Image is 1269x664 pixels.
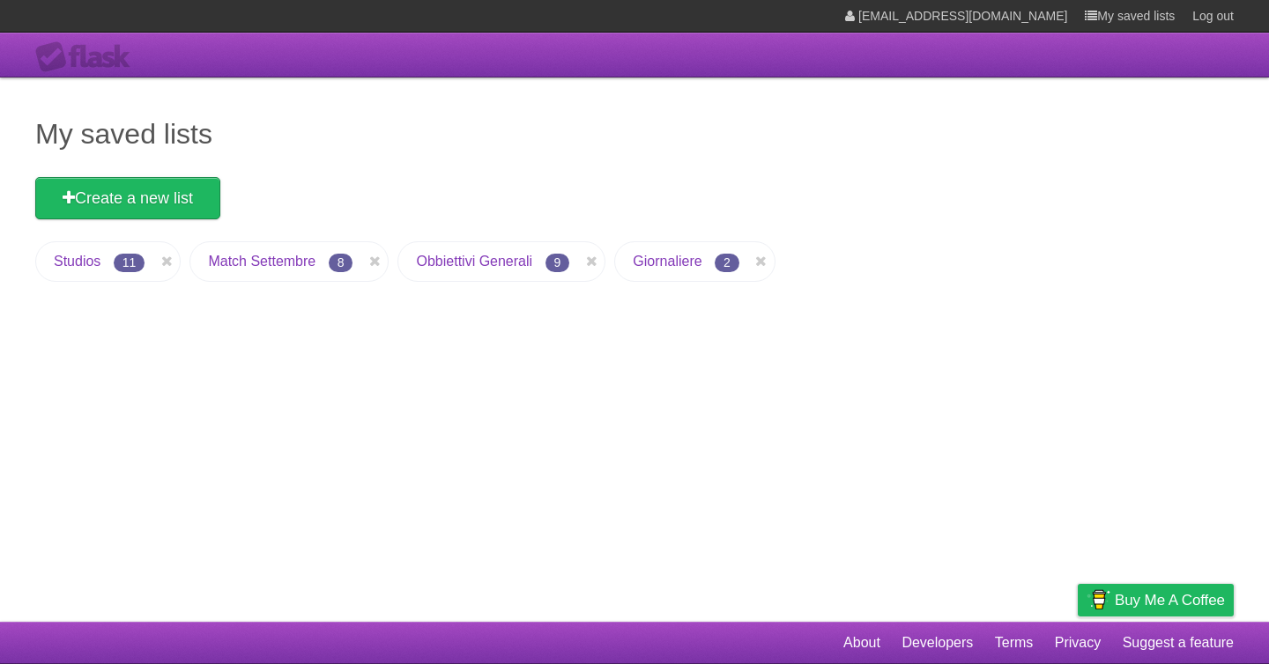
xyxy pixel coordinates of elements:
[633,254,701,269] a: Giornaliere
[1087,585,1110,615] img: Buy me a coffee
[995,626,1034,660] a: Terms
[208,254,315,269] a: Match Settembre
[35,177,220,219] a: Create a new list
[35,113,1234,155] h1: My saved lists
[843,626,880,660] a: About
[114,254,145,272] span: 11
[715,254,739,272] span: 2
[416,254,532,269] a: Obbiettivi Generali
[1078,584,1234,616] a: Buy me a coffee
[1115,585,1225,616] span: Buy me a coffee
[1055,626,1101,660] a: Privacy
[1123,626,1234,660] a: Suggest a feature
[545,254,570,272] span: 9
[329,254,353,272] span: 8
[35,41,141,73] div: Flask
[902,626,973,660] a: Developers
[54,254,100,269] a: Studios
